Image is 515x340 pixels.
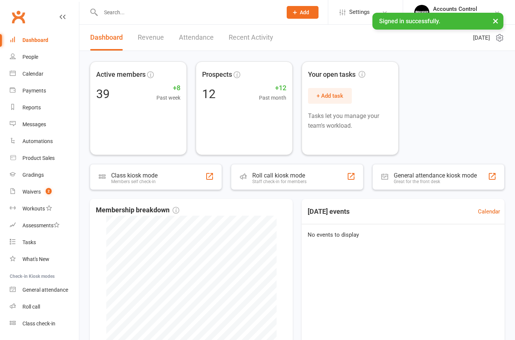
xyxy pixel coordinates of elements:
div: Class check-in [22,321,55,327]
a: Dashboard [10,32,79,49]
input: Search... [98,7,277,18]
div: Class kiosk mode [111,172,158,179]
div: 12 [202,88,216,100]
a: Waivers 2 [10,183,79,200]
div: Calendar [22,71,43,77]
span: Prospects [202,69,232,80]
div: No events to display [299,224,508,245]
a: People [10,49,79,66]
div: Reports [22,104,41,110]
a: Tasks [10,234,79,251]
span: [DATE] [473,33,490,42]
div: [PERSON_NAME] [433,12,477,19]
button: + Add task [308,88,352,104]
span: Signed in successfully. [379,18,440,25]
div: People [22,54,38,60]
a: Automations [10,133,79,150]
a: Calendar [478,207,500,216]
span: Past week [156,94,180,102]
div: What's New [22,256,49,262]
span: +12 [259,83,286,94]
div: Automations [22,138,53,144]
div: Members self check-in [111,179,158,184]
a: Dashboard [90,25,123,51]
a: Recent Activity [229,25,273,51]
a: Roll call [10,298,79,315]
div: Assessments [22,222,60,228]
a: Workouts [10,200,79,217]
div: 39 [96,88,110,100]
div: Messages [22,121,46,127]
a: Reports [10,99,79,116]
span: Past month [259,94,286,102]
a: Messages [10,116,79,133]
div: Product Sales [22,155,55,161]
div: Dashboard [22,37,48,43]
a: What's New [10,251,79,268]
a: Product Sales [10,150,79,167]
a: General attendance kiosk mode [10,282,79,298]
img: thumb_image1701918351.png [414,5,429,20]
a: Class kiosk mode [10,315,79,332]
div: Roll call kiosk mode [252,172,307,179]
h3: [DATE] events [302,205,356,218]
div: Roll call [22,304,40,310]
span: Add [300,9,309,15]
div: Accounts Control [433,6,477,12]
div: General attendance [22,287,68,293]
div: Tasks [22,239,36,245]
span: Settings [349,4,370,21]
div: Staff check-in for members [252,179,307,184]
span: Active members [96,69,146,80]
button: Add [287,6,319,19]
div: General attendance kiosk mode [394,172,477,179]
a: Attendance [179,25,214,51]
a: Payments [10,82,79,99]
a: Assessments [10,217,79,234]
span: 2 [46,188,52,194]
button: × [489,13,502,29]
span: Your open tasks [308,69,365,80]
span: +8 [156,83,180,94]
p: Tasks let you manage your team's workload. [308,111,392,130]
div: Gradings [22,172,44,178]
div: Waivers [22,189,41,195]
span: Membership breakdown [96,205,179,216]
a: Revenue [138,25,164,51]
a: Gradings [10,167,79,183]
div: Payments [22,88,46,94]
div: Workouts [22,206,45,212]
a: Calendar [10,66,79,82]
a: Clubworx [9,7,28,26]
div: Great for the front desk [394,179,477,184]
